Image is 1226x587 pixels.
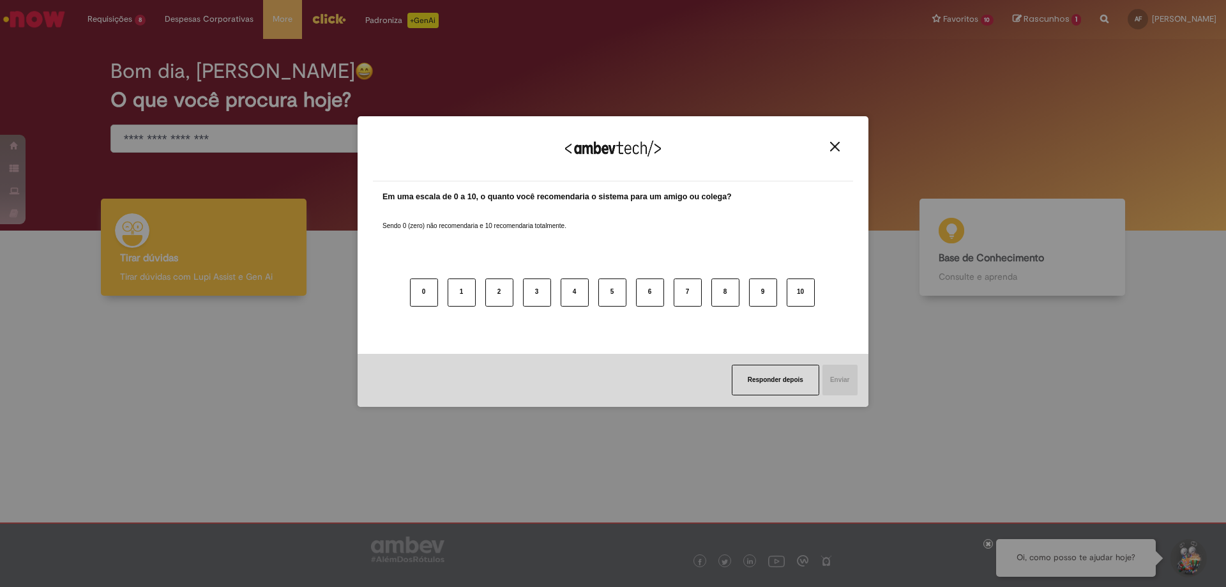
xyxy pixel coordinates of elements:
[749,278,777,307] button: 9
[826,141,844,152] button: Close
[674,278,702,307] button: 7
[382,206,566,231] label: Sendo 0 (zero) não recomendaria e 10 recomendaria totalmente.
[410,278,438,307] button: 0
[448,278,476,307] button: 1
[561,278,589,307] button: 4
[485,278,513,307] button: 2
[598,278,626,307] button: 5
[523,278,551,307] button: 3
[830,142,840,151] img: Close
[732,365,819,395] button: Responder depois
[565,141,661,156] img: Logo Ambevtech
[711,278,739,307] button: 8
[787,278,815,307] button: 10
[382,191,732,203] label: Em uma escala de 0 a 10, o quanto você recomendaria o sistema para um amigo ou colega?
[636,278,664,307] button: 6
